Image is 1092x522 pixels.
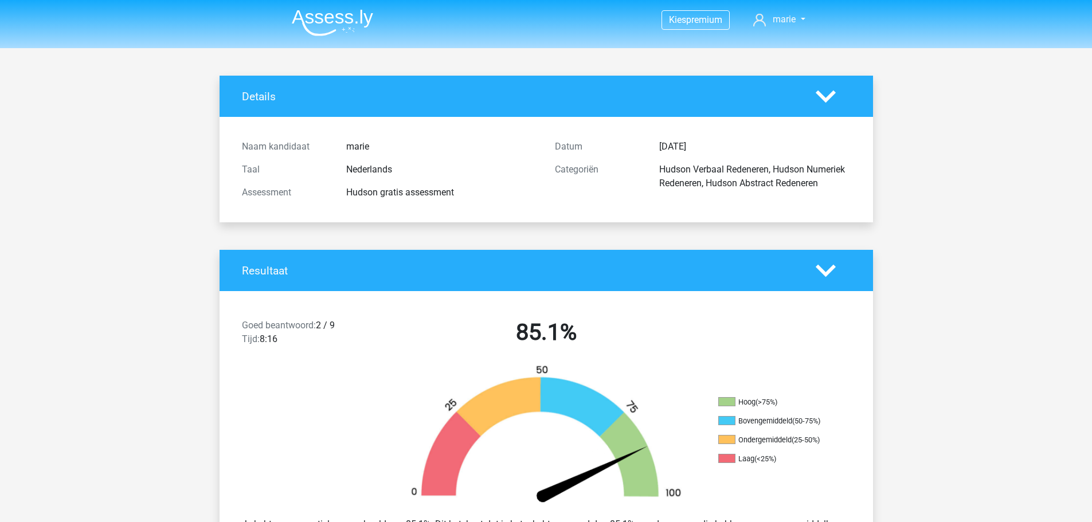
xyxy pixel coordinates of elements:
h2: 85.1% [398,319,694,346]
div: Categoriën [546,163,651,190]
div: Naam kandidaat [233,140,338,154]
span: premium [686,14,722,25]
h4: Details [242,90,799,103]
div: (>75%) [756,398,777,406]
div: Hudson gratis assessment [338,186,546,199]
div: 2 / 9 8:16 [233,319,390,351]
div: (<25%) [754,454,776,463]
li: Ondergemiddeld [718,435,833,445]
div: (25-50%) [792,435,820,444]
h4: Resultaat [242,264,799,277]
span: marie [773,14,796,25]
span: Goed beantwoord: [242,320,316,331]
div: Assessment [233,186,338,199]
div: Hudson Verbaal Redeneren, Hudson Numeriek Redeneren, Hudson Abstract Redeneren [651,163,859,190]
li: Laag [718,454,833,464]
div: Nederlands [338,163,546,176]
img: 85.c8310d078360.png [392,364,701,508]
li: Bovengemiddeld [718,416,833,426]
div: [DATE] [651,140,859,154]
div: (50-75%) [792,417,820,425]
span: Tijd: [242,333,260,344]
div: marie [338,140,546,154]
div: Taal [233,163,338,176]
a: Kiespremium [662,12,729,28]
a: marie [749,13,809,26]
li: Hoog [718,397,833,407]
div: Datum [546,140,651,154]
span: Kies [669,14,686,25]
img: Assessly [292,9,373,36]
